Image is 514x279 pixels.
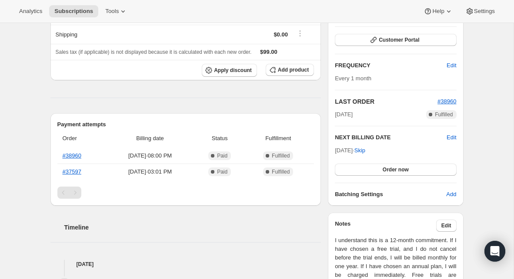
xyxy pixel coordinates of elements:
[274,31,288,38] span: $0.00
[335,61,447,70] h2: FREQUENCY
[57,129,106,148] th: Order
[214,67,252,74] span: Apply discount
[441,59,461,72] button: Edit
[105,8,119,15] span: Tools
[335,190,446,199] h6: Batching Settings
[54,8,93,15] span: Subscriptions
[435,111,453,118] span: Fulfilled
[432,8,444,15] span: Help
[436,220,457,232] button: Edit
[50,260,321,269] h4: [DATE]
[247,134,309,143] span: Fulfillment
[383,166,409,173] span: Order now
[349,144,370,158] button: Skip
[19,8,42,15] span: Analytics
[335,164,456,176] button: Order now
[64,223,321,232] h2: Timeline
[446,190,456,199] span: Add
[335,110,353,119] span: [DATE]
[418,5,458,17] button: Help
[460,5,500,17] button: Settings
[217,152,227,159] span: Paid
[335,133,447,142] h2: NEXT BILLING DATE
[447,133,456,142] button: Edit
[335,97,437,106] h2: LAST ORDER
[278,66,309,73] span: Add product
[100,5,133,17] button: Tools
[14,5,47,17] button: Analytics
[354,146,365,155] span: Skip
[272,168,290,175] span: Fulfilled
[441,187,461,201] button: Add
[202,64,257,77] button: Apply discount
[63,152,81,159] a: #38960
[108,151,192,160] span: [DATE] · 08:00 PM
[379,36,419,43] span: Customer Portal
[335,220,436,232] h3: Notes
[272,152,290,159] span: Fulfilled
[293,29,307,38] button: Shipping actions
[108,134,192,143] span: Billing date
[57,187,314,199] nav: Pagination
[63,168,81,175] a: #37597
[266,64,314,76] button: Add product
[441,222,451,229] span: Edit
[437,98,456,105] a: #38960
[335,75,371,82] span: Every 1 month
[335,34,456,46] button: Customer Portal
[108,167,192,176] span: [DATE] · 03:01 PM
[260,49,277,55] span: $99.00
[474,8,495,15] span: Settings
[197,134,242,143] span: Status
[49,5,98,17] button: Subscriptions
[57,120,314,129] h2: Payment attempts
[335,147,365,154] span: [DATE] ·
[437,97,456,106] button: #38960
[447,61,456,70] span: Edit
[484,241,505,262] div: Open Intercom Messenger
[56,49,252,55] span: Sales tax (if applicable) is not displayed because it is calculated with each new order.
[50,25,166,44] th: Shipping
[217,168,227,175] span: Paid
